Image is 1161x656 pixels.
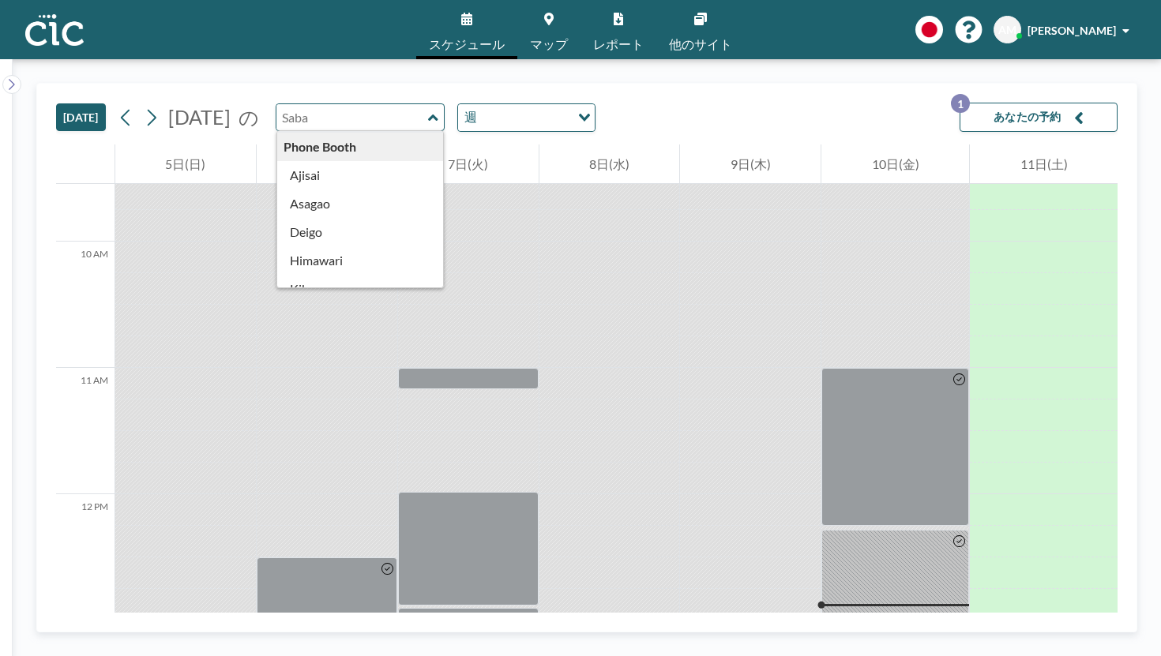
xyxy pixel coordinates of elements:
span: AM [998,23,1016,37]
div: Deigo [277,218,444,246]
span: 他のサイト [669,38,732,51]
div: 11日(土) [970,144,1118,184]
span: [PERSON_NAME] [1028,24,1116,37]
span: 週 [461,107,480,128]
div: 5日(日) [115,144,256,184]
div: Asagao [277,189,444,218]
div: Himawari [277,246,444,275]
div: 9日(木) [680,144,821,184]
div: 7日(火) [398,144,539,184]
div: Kikyo [277,275,444,303]
div: 11 AM [56,368,115,494]
div: Search for option [458,104,595,131]
button: [DATE] [56,103,106,131]
img: organization-logo [25,14,84,46]
span: [DATE] [168,105,231,129]
span: レポート [593,38,644,51]
button: あなたの予約1 [960,103,1118,132]
div: 6日(月) [257,144,397,184]
div: 10 AM [56,242,115,368]
span: スケジュール [429,38,505,51]
div: Ajisai [277,161,444,189]
div: 10日(金) [821,144,969,184]
input: Search for option [482,107,569,128]
span: の [239,105,259,129]
div: Phone Booth [277,133,444,161]
input: Saba [276,104,428,130]
p: 1 [951,94,970,113]
div: 8日(水) [539,144,680,184]
span: マップ [530,38,568,51]
div: 12 PM [56,494,115,620]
